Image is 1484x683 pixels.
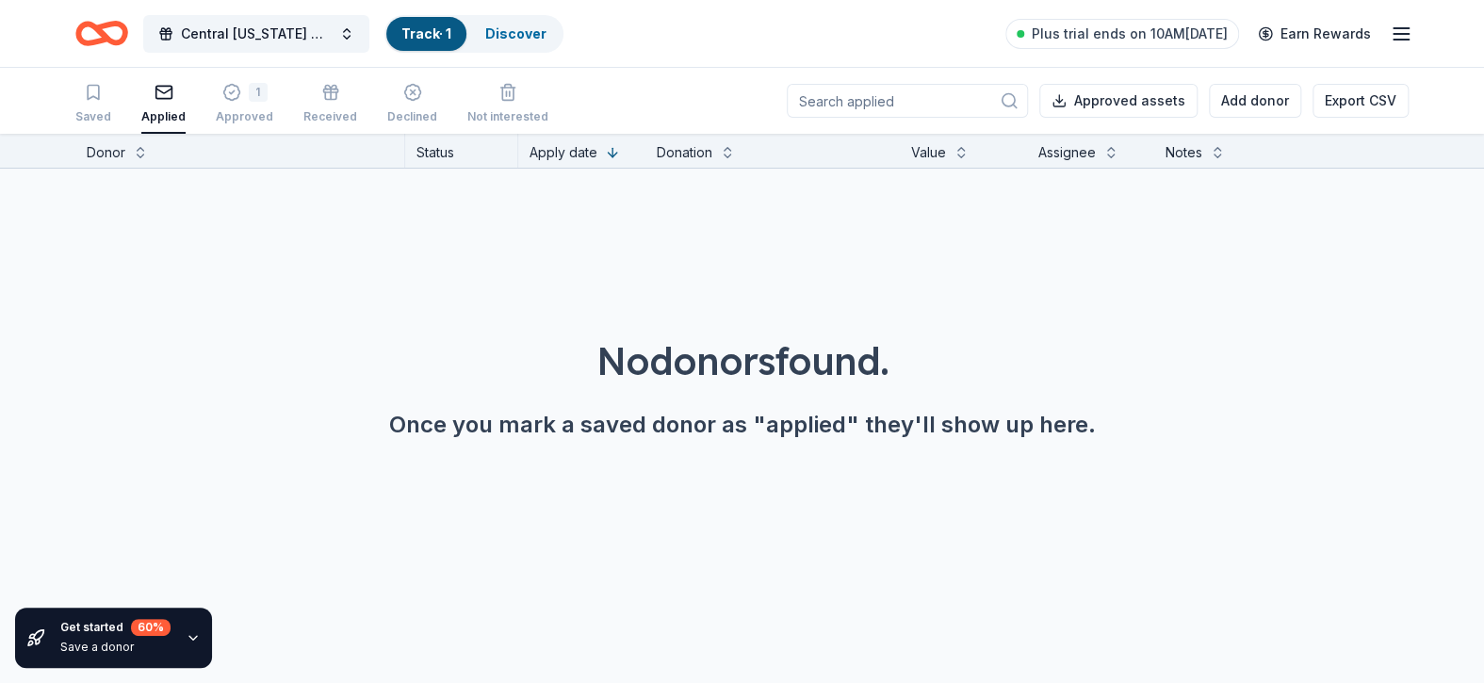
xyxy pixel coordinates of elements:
div: Donation [657,141,712,164]
button: Add donor [1209,84,1301,118]
button: Received [303,75,357,134]
div: Applied [141,109,186,124]
button: Not interested [467,75,548,134]
button: Applied [141,75,186,134]
button: Saved [75,75,111,134]
button: Export CSV [1313,84,1409,118]
div: Status [405,134,518,168]
div: Save a donor [60,640,171,655]
input: Search applied [787,84,1028,118]
a: Earn Rewards [1247,17,1382,51]
div: Assignee [1038,141,1096,164]
div: Apply date [530,141,597,164]
div: Once you mark a saved donor as "applied" they'll show up here. [45,410,1439,440]
button: Approved assets [1039,84,1198,118]
div: Declined [387,109,437,124]
div: Donor [87,141,125,164]
a: Plus trial ends on 10AM[DATE] [1005,19,1239,49]
div: Get started [60,619,171,636]
div: Saved [75,109,111,124]
span: Plus trial ends on 10AM[DATE] [1032,23,1228,45]
button: Central [US_STATE] Walk for PKD [143,15,369,53]
div: No donors found. [45,334,1439,387]
button: 1Approved [216,75,273,134]
div: 60 % [131,619,171,636]
span: Central [US_STATE] Walk for PKD [181,23,332,45]
a: Home [75,11,128,56]
div: Notes [1166,141,1202,164]
button: Declined [387,75,437,134]
div: Not interested [467,109,548,124]
button: Track· 1Discover [384,15,563,53]
div: Approved [216,109,273,124]
div: Value [911,141,946,164]
a: Track· 1 [401,25,451,41]
a: Discover [485,25,546,41]
div: 1 [249,83,268,102]
div: Received [303,109,357,124]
